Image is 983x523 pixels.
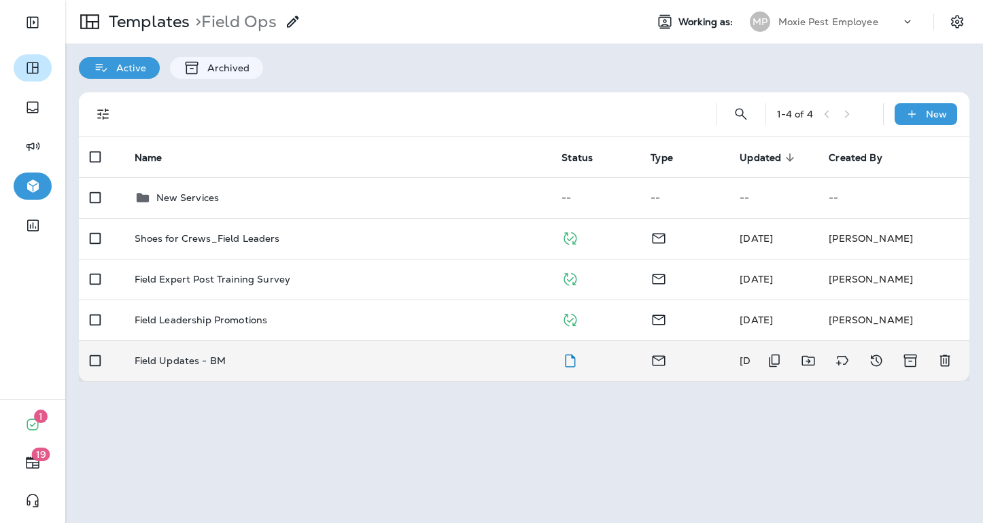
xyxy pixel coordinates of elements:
[135,314,268,325] p: Field Leadership Promotions
[551,177,640,218] td: --
[651,353,667,365] span: Email
[818,177,969,218] td: --
[931,347,959,374] button: Delete
[135,274,291,285] p: Field Expert Post Training Survey
[109,62,146,73] p: Active
[562,353,579,365] span: Draft
[761,347,788,374] button: Duplicate
[651,312,667,325] span: Email
[740,152,781,164] span: Updated
[945,10,969,34] button: Settings
[795,347,822,374] button: Move to folder
[926,109,947,120] p: New
[740,151,799,164] span: Updated
[740,314,773,326] span: Karin Comegys
[740,273,773,285] span: KeeAna Ward
[678,16,736,28] span: Working as:
[156,192,220,203] p: New Services
[14,449,52,476] button: 19
[829,152,882,164] span: Created By
[32,448,50,461] span: 19
[562,151,610,164] span: Status
[651,231,667,243] span: Email
[740,355,773,367] span: Karin Comegys
[103,12,190,32] p: Templates
[651,272,667,284] span: Email
[640,177,729,218] td: --
[727,101,755,128] button: Search Templates
[777,109,813,120] div: 1 - 4 of 4
[135,233,280,244] p: Shoes for Crews_Field Leaders
[562,231,579,243] span: Published
[135,151,180,164] span: Name
[750,12,770,32] div: MP
[201,62,249,73] p: Archived
[897,347,925,374] button: Archive
[651,151,691,164] span: Type
[740,232,773,245] span: KeeAna Ward
[14,9,52,36] button: Expand Sidebar
[562,312,579,325] span: Published
[651,152,673,164] span: Type
[829,151,899,164] span: Created By
[818,259,969,300] td: [PERSON_NAME]
[562,272,579,284] span: Published
[729,177,818,218] td: --
[34,410,48,423] span: 1
[135,152,162,164] span: Name
[14,411,52,438] button: 1
[863,347,890,374] button: View Changelog
[135,355,226,366] p: Field Updates - BM
[190,12,276,32] p: Field Ops
[818,300,969,340] td: [PERSON_NAME]
[562,152,593,164] span: Status
[90,101,117,128] button: Filters
[818,218,969,259] td: [PERSON_NAME]
[778,16,878,27] p: Moxie Pest Employee
[829,347,856,374] button: Add tags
